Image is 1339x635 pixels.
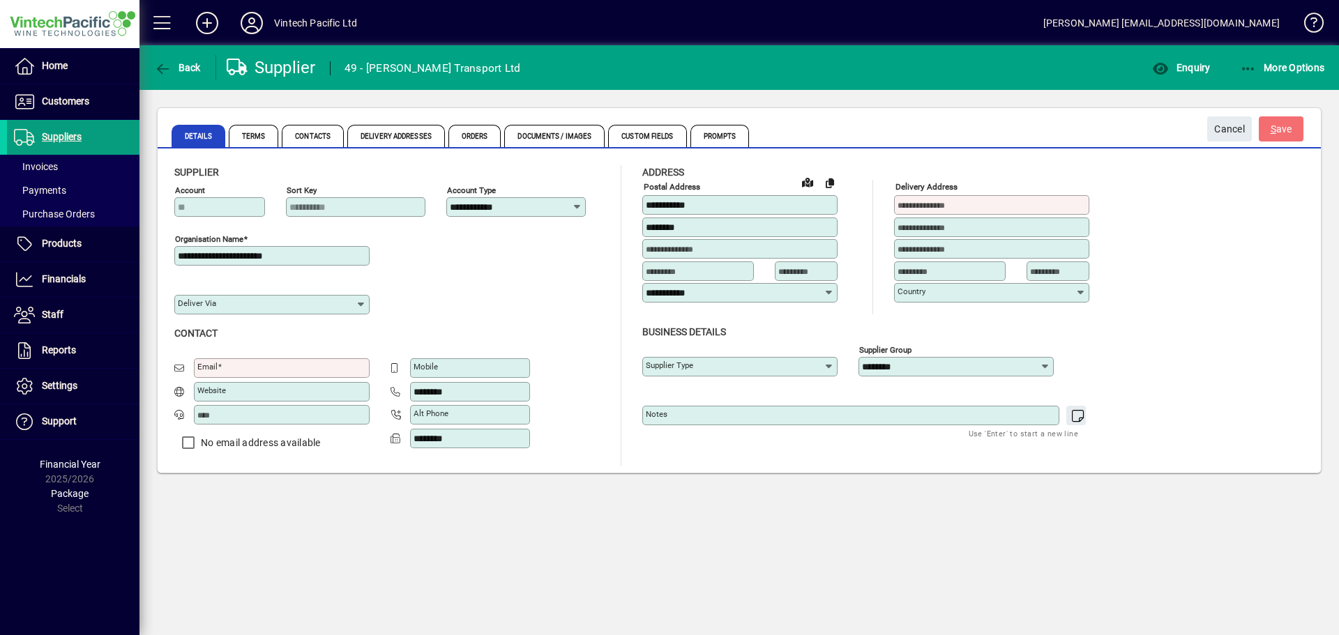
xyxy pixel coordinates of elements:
[608,125,686,147] span: Custom Fields
[7,333,139,368] a: Reports
[7,178,139,202] a: Payments
[1207,116,1252,141] button: Cancel
[14,208,95,220] span: Purchase Orders
[175,185,205,195] mat-label: Account
[175,234,243,244] mat-label: Organisation name
[1294,3,1322,48] a: Knowledge Base
[1236,55,1329,80] button: More Options
[969,425,1078,441] mat-hint: Use 'Enter' to start a new line
[1271,118,1292,141] span: ave
[1240,62,1325,73] span: More Options
[178,298,216,308] mat-label: Deliver via
[642,326,726,337] span: Business details
[646,409,667,419] mat-label: Notes
[185,10,229,36] button: Add
[42,238,82,249] span: Products
[646,360,693,370] mat-label: Supplier type
[7,262,139,297] a: Financials
[40,459,100,470] span: Financial Year
[7,155,139,178] a: Invoices
[447,185,496,195] mat-label: Account Type
[198,436,321,450] label: No email address available
[1214,118,1245,141] span: Cancel
[154,62,201,73] span: Back
[1259,116,1303,141] button: Save
[7,49,139,84] a: Home
[282,125,344,147] span: Contacts
[227,56,316,79] div: Supplier
[197,362,218,372] mat-label: Email
[229,10,274,36] button: Profile
[172,125,225,147] span: Details
[229,125,279,147] span: Terms
[898,286,925,296] mat-label: Country
[7,404,139,439] a: Support
[7,84,139,119] a: Customers
[42,131,82,142] span: Suppliers
[690,125,750,147] span: Prompts
[42,309,63,320] span: Staff
[7,298,139,332] a: Staff
[174,167,219,178] span: Supplier
[14,185,66,196] span: Payments
[504,125,605,147] span: Documents / Images
[414,408,448,418] mat-label: Alt Phone
[1271,123,1276,135] span: S
[42,95,89,107] span: Customers
[1152,62,1210,73] span: Enquiry
[7,227,139,261] a: Products
[42,380,77,391] span: Settings
[1043,12,1280,34] div: [PERSON_NAME] [EMAIL_ADDRESS][DOMAIN_NAME]
[859,344,911,354] mat-label: Supplier group
[7,202,139,226] a: Purchase Orders
[174,328,218,339] span: Contact
[151,55,204,80] button: Back
[1149,55,1213,80] button: Enquiry
[197,385,226,395] mat-label: Website
[42,273,86,284] span: Financials
[42,415,77,427] span: Support
[819,171,841,194] button: Copy to Delivery address
[51,488,89,499] span: Package
[274,12,357,34] div: Vintech Pacific Ltd
[287,185,317,195] mat-label: Sort key
[139,55,216,80] app-page-header-button: Back
[42,344,76,355] span: Reports
[345,57,521,79] div: 49 - [PERSON_NAME] Transport Ltd
[796,171,819,193] a: View on map
[42,60,68,71] span: Home
[414,362,438,372] mat-label: Mobile
[642,167,684,178] span: Address
[347,125,445,147] span: Delivery Addresses
[448,125,501,147] span: Orders
[7,369,139,404] a: Settings
[14,161,58,172] span: Invoices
